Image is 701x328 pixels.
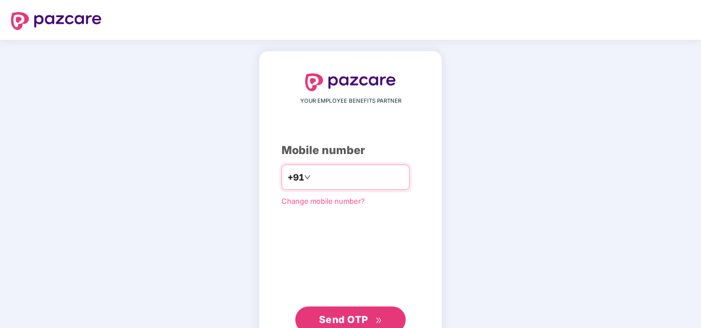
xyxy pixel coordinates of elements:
a: Change mobile number? [282,197,365,205]
div: Mobile number [282,142,419,159]
span: YOUR EMPLOYEE BENEFITS PARTNER [300,97,401,105]
span: down [304,174,311,181]
span: Send OTP [319,314,368,325]
span: +91 [288,171,304,184]
span: double-right [375,317,383,324]
img: logo [305,73,396,91]
img: logo [11,12,102,30]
